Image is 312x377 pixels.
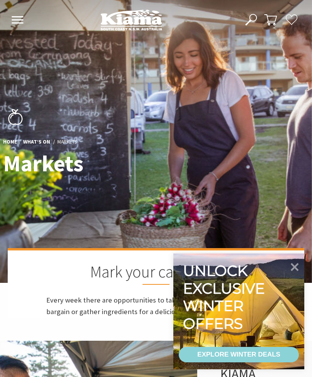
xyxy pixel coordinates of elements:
[183,262,268,332] div: Unlock exclusive winter offers
[197,347,280,362] div: EXPLORE WINTER DEALS
[46,294,266,318] p: Every week there are opportunities to take a leisurely browse, bag a bargain or gather ingredient...
[179,347,299,362] a: EXPLORE WINTER DEALS
[46,262,266,285] h2: Mark your calendars
[3,138,17,146] a: Home
[101,9,162,30] img: Kiama Logo
[57,138,77,146] li: Markets
[3,151,221,176] h1: Markets
[23,138,50,146] a: What’s On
